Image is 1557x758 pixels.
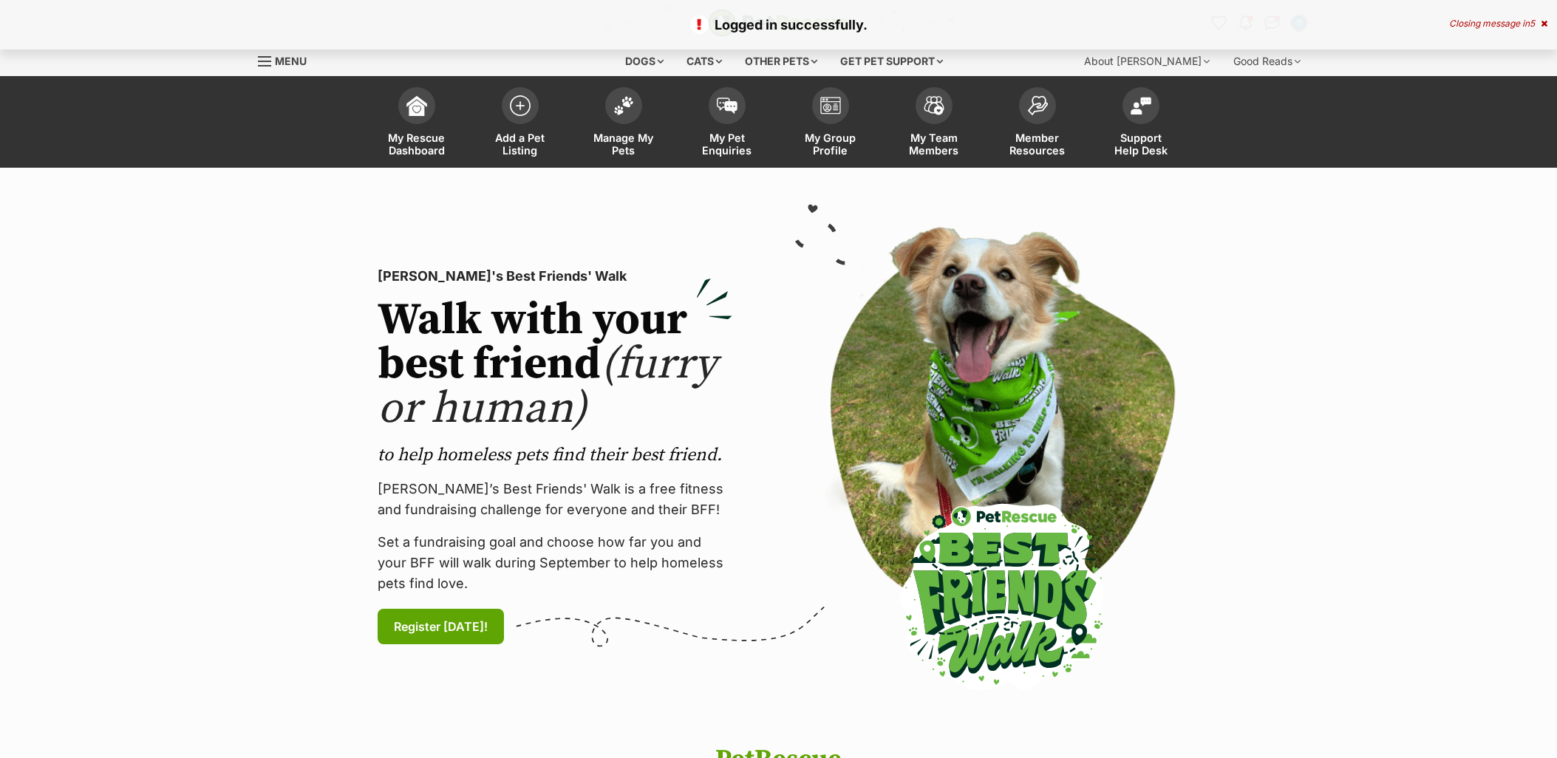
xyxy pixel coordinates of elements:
div: Good Reads [1223,47,1311,76]
a: My Team Members [882,80,986,168]
span: Register [DATE]! [394,618,488,635]
span: My Pet Enquiries [694,132,760,157]
p: Set a fundraising goal and choose how far you and your BFF will walk during September to help hom... [378,532,732,594]
a: My Pet Enquiries [675,80,779,168]
a: Menu [258,47,317,73]
a: My Rescue Dashboard [365,80,469,168]
a: Add a Pet Listing [469,80,572,168]
span: Manage My Pets [590,132,657,157]
div: Dogs [615,47,674,76]
img: help-desk-icon-fdf02630f3aa405de69fd3d07c3f3aa587a6932b1a1747fa1d2bba05be0121f9.svg [1131,97,1151,115]
div: About [PERSON_NAME] [1074,47,1220,76]
a: Support Help Desk [1089,80,1193,168]
img: manage-my-pets-icon-02211641906a0b7f246fdf0571729dbe1e7629f14944591b6c1af311fb30b64b.svg [613,96,634,115]
a: Manage My Pets [572,80,675,168]
h2: Walk with your best friend [378,298,732,431]
img: member-resources-icon-8e73f808a243e03378d46382f2149f9095a855e16c252ad45f914b54edf8863c.svg [1027,95,1048,115]
span: My Group Profile [797,132,864,157]
span: Add a Pet Listing [487,132,553,157]
span: Menu [275,55,307,67]
p: [PERSON_NAME]'s Best Friends' Walk [378,266,732,287]
p: [PERSON_NAME]’s Best Friends' Walk is a free fitness and fundraising challenge for everyone and t... [378,479,732,520]
div: Cats [676,47,732,76]
img: pet-enquiries-icon-7e3ad2cf08bfb03b45e93fb7055b45f3efa6380592205ae92323e6603595dc1f.svg [717,98,737,114]
a: Member Resources [986,80,1089,168]
img: group-profile-icon-3fa3cf56718a62981997c0bc7e787c4b2cf8bcc04b72c1350f741eb67cf2f40e.svg [820,97,841,115]
span: (furry or human) [378,337,717,437]
a: My Group Profile [779,80,882,168]
p: to help homeless pets find their best friend. [378,443,732,467]
img: dashboard-icon-eb2f2d2d3e046f16d808141f083e7271f6b2e854fb5c12c21221c1fb7104beca.svg [406,95,427,116]
div: Get pet support [830,47,953,76]
img: team-members-icon-5396bd8760b3fe7c0b43da4ab00e1e3bb1a5d9ba89233759b79545d2d3fc5d0d.svg [924,96,944,115]
div: Other pets [735,47,828,76]
span: Support Help Desk [1108,132,1174,157]
span: Member Resources [1004,132,1071,157]
a: Register [DATE]! [378,609,504,644]
img: add-pet-listing-icon-0afa8454b4691262ce3f59096e99ab1cd57d4a30225e0717b998d2c9b9846f56.svg [510,95,531,116]
span: My Team Members [901,132,967,157]
span: My Rescue Dashboard [384,132,450,157]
